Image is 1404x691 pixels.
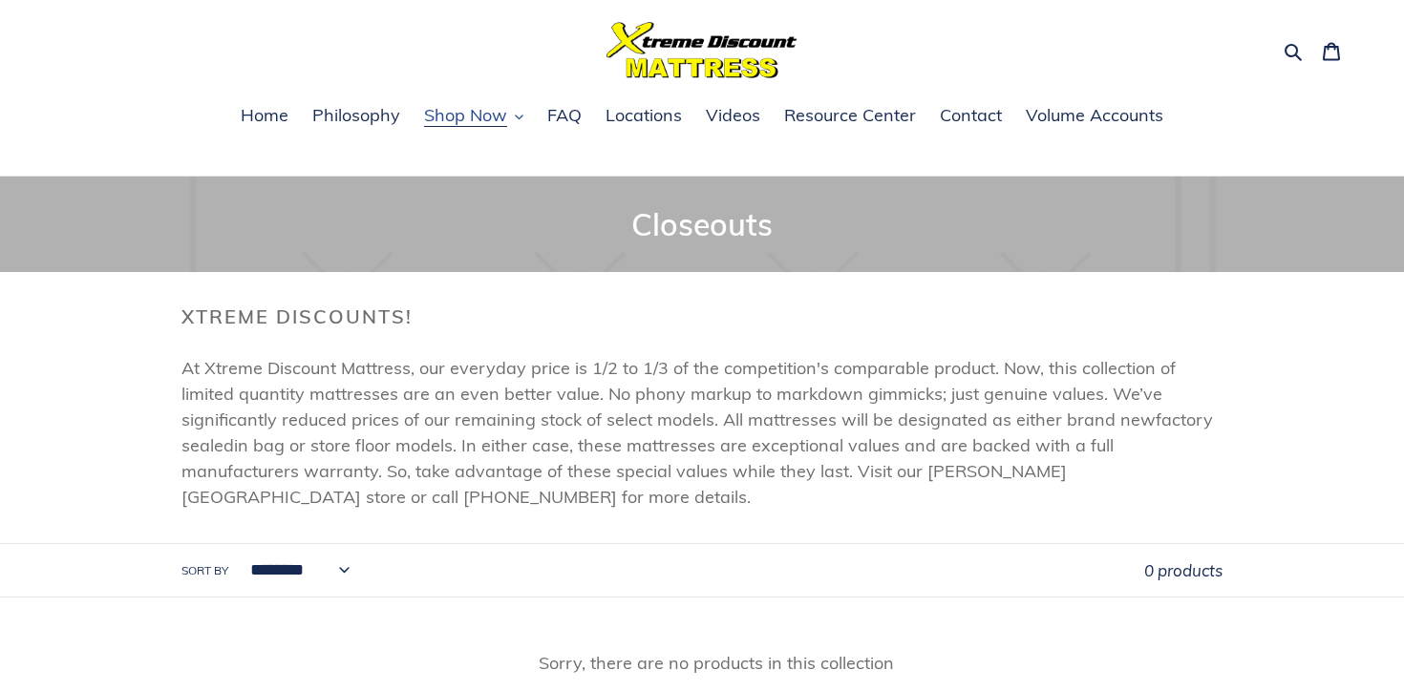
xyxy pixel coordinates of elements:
span: Philosophy [312,104,400,127]
span: FAQ [547,104,582,127]
a: FAQ [538,102,591,131]
span: Videos [706,104,760,127]
span: Resource Center [784,104,916,127]
img: Xtreme Discount Mattress [606,22,798,78]
span: Shop Now [424,104,507,127]
h2: Xtreme Discounts! [181,305,1223,328]
span: Closeouts [631,205,773,243]
span: 0 products [1144,560,1223,580]
a: Philosophy [303,102,410,131]
a: Volume Accounts [1016,102,1173,131]
button: Shop Now [415,102,533,131]
span: Home [241,104,288,127]
a: Home [231,102,298,131]
a: Contact [930,102,1011,131]
p: At Xtreme Discount Mattress, our everyday price is 1/2 to 1/3 of the competition's comparable pro... [181,355,1223,510]
span: factory sealed [181,408,1213,456]
span: Contact [940,104,1002,127]
span: Locations [606,104,682,127]
p: Sorry, there are no products in this collection [210,650,1223,676]
span: Volume Accounts [1026,104,1163,127]
label: Sort by [181,562,228,579]
a: Locations [596,102,691,131]
a: Videos [696,102,770,131]
a: Resource Center [775,102,925,131]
